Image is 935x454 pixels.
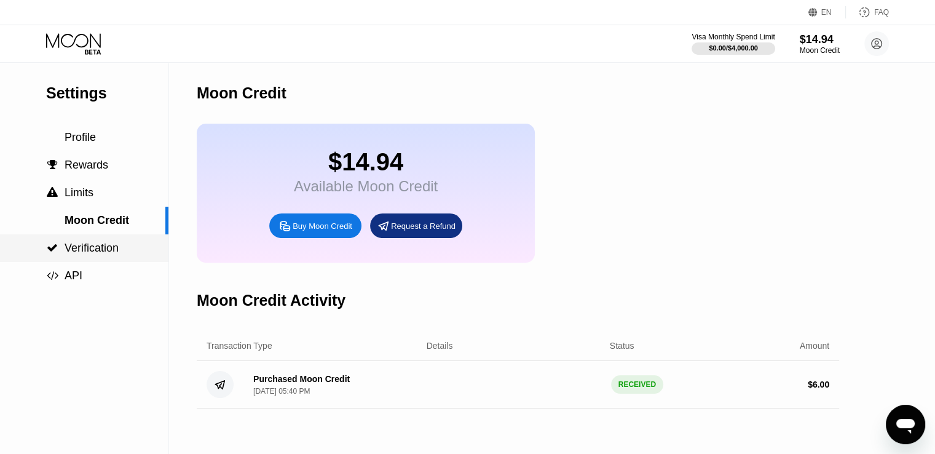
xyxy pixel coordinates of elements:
div: RECEIVED [611,375,663,394]
div: Request a Refund [370,213,462,238]
div: Settings [46,84,168,102]
div: Buy Moon Credit [269,213,361,238]
div: Visa Monthly Spend Limit$0.00/$4,000.00 [692,33,775,55]
div: Transaction Type [207,341,272,351]
div:  [46,242,58,253]
div: EN [821,8,832,17]
span: Verification [65,242,119,254]
span:  [47,270,58,281]
div: Purchased Moon Credit [253,374,350,384]
div:  [46,187,58,198]
span: Limits [65,186,93,199]
div:  [46,270,58,281]
div: Details [427,341,453,351]
span: Rewards [65,159,108,171]
div: $ 6.00 [808,380,829,389]
span: API [65,269,82,282]
iframe: Button to launch messaging window, conversation in progress [886,405,925,444]
div: $14.94Moon Credit [800,33,840,55]
div: Status [610,341,634,351]
div: $14.94 [294,148,438,176]
div: FAQ [846,6,889,18]
div:  [46,159,58,170]
span: Moon Credit [65,214,129,226]
div: Available Moon Credit [294,178,438,195]
div: Moon Credit [800,46,840,55]
span:  [47,242,58,253]
div: Amount [800,341,829,351]
div: $14.94 [800,33,840,46]
div: [DATE] 05:40 PM [253,387,310,396]
span: Profile [65,131,96,143]
div: Moon Credit [197,84,286,102]
span:  [47,159,58,170]
div: Buy Moon Credit [293,221,352,231]
div: Request a Refund [391,221,456,231]
div: Visa Monthly Spend Limit [692,33,775,41]
span:  [47,187,58,198]
div: $0.00 / $4,000.00 [709,44,758,52]
div: EN [808,6,846,18]
div: FAQ [874,8,889,17]
div: Moon Credit Activity [197,292,345,309]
